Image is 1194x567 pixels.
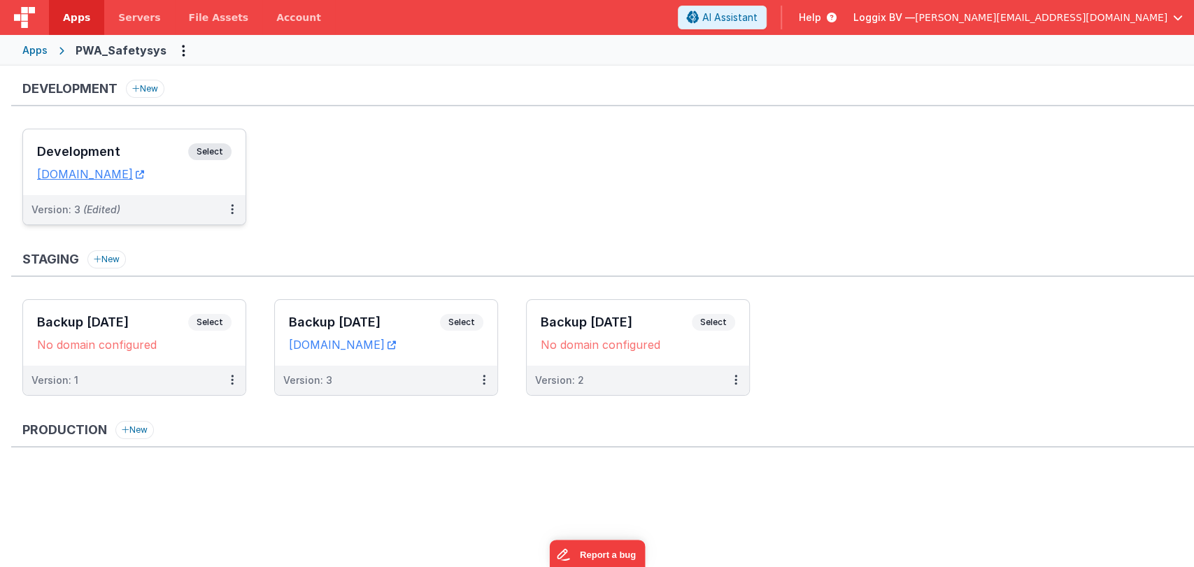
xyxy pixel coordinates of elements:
h3: Staging [22,252,79,266]
span: Servers [118,10,160,24]
span: Select [692,314,735,331]
span: Select [440,314,483,331]
button: New [115,421,154,439]
span: AI Assistant [702,10,758,24]
h3: Production [22,423,107,437]
button: New [87,250,126,268]
span: File Assets [189,10,249,24]
span: (Edited) [83,203,120,215]
span: Select [188,143,232,160]
span: Apps [63,10,90,24]
div: No domain configured [541,338,735,352]
span: Select [188,314,232,331]
div: No domain configured [37,338,232,352]
span: Help [799,10,821,24]
button: Options [172,39,194,62]
div: Version: 3 [31,203,120,217]
div: Version: 3 [283,373,332,387]
button: AI Assistant [678,6,767,29]
h3: Development [22,82,118,96]
span: [PERSON_NAME][EMAIL_ADDRESS][DOMAIN_NAME] [915,10,1167,24]
h3: Backup [DATE] [37,315,188,329]
h3: Development [37,145,188,159]
a: [DOMAIN_NAME] [289,338,396,352]
div: Version: 1 [31,373,78,387]
a: [DOMAIN_NAME] [37,167,144,181]
button: Loggix BV — [PERSON_NAME][EMAIL_ADDRESS][DOMAIN_NAME] [853,10,1183,24]
button: New [126,80,164,98]
div: Version: 2 [535,373,584,387]
span: Loggix BV — [853,10,915,24]
h3: Backup [DATE] [541,315,692,329]
div: Apps [22,43,48,57]
div: PWA_Safetysys [76,42,166,59]
h3: Backup [DATE] [289,315,440,329]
